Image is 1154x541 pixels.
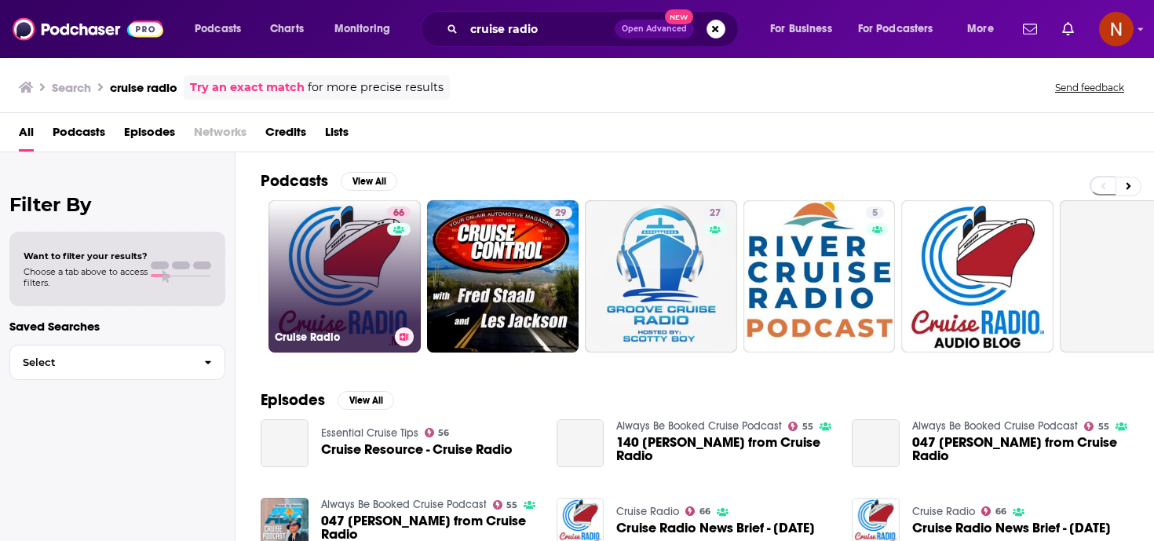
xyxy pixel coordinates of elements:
[393,206,404,221] span: 66
[9,345,225,380] button: Select
[19,119,34,152] a: All
[622,25,687,33] span: Open Advanced
[665,9,693,24] span: New
[261,390,325,410] h2: Episodes
[912,436,1129,462] span: 047 [PERSON_NAME] from Cruise Radio
[616,521,815,535] span: Cruise Radio News Brief - [DATE]
[261,171,397,191] a: PodcastsView All
[685,506,710,516] a: 66
[616,521,815,535] a: Cruise Radio News Brief - November 25, 2018
[270,18,304,40] span: Charts
[260,16,313,42] a: Charts
[699,508,710,515] span: 66
[557,419,604,467] a: 140 Doug Parker from Cruise Radio
[872,206,878,221] span: 5
[555,206,566,221] span: 29
[506,502,517,509] span: 55
[194,119,247,152] span: Networks
[1099,12,1134,46] span: Logged in as AdelNBM
[338,391,394,410] button: View All
[616,419,782,433] a: Always Be Booked Cruise Podcast
[615,20,694,38] button: Open AdvancedNew
[425,428,450,437] a: 56
[9,193,225,216] h2: Filter By
[275,331,389,344] h3: Cruise Radio
[912,436,1129,462] a: 047 Doug Parker from Cruise Radio
[852,419,900,467] a: 047 Doug Parker from Cruise Radio
[858,18,933,40] span: For Podcasters
[967,18,994,40] span: More
[464,16,615,42] input: Search podcasts, credits, & more...
[261,419,309,467] a: Cruise Resource - Cruise Radio
[743,200,896,353] a: 5
[710,206,721,221] span: 27
[493,500,518,510] a: 55
[956,16,1013,42] button: open menu
[1050,81,1129,94] button: Send feedback
[438,430,449,437] span: 56
[788,422,813,431] a: 55
[981,506,1006,516] a: 66
[10,357,192,367] span: Select
[866,207,884,219] a: 5
[770,18,832,40] span: For Business
[1056,16,1080,42] a: Show notifications dropdown
[1017,16,1043,42] a: Show notifications dropdown
[387,207,411,219] a: 66
[334,18,390,40] span: Monitoring
[52,80,91,95] h3: Search
[436,11,754,47] div: Search podcasts, credits, & more...
[325,119,349,152] a: Lists
[53,119,105,152] a: Podcasts
[195,18,241,40] span: Podcasts
[321,514,538,541] span: 047 [PERSON_NAME] from Cruise Radio
[427,200,579,353] a: 29
[848,16,956,42] button: open menu
[265,119,306,152] a: Credits
[1084,422,1109,431] a: 55
[995,508,1006,515] span: 66
[321,514,538,541] a: 047 Doug Parker from Cruise Radio
[24,266,148,288] span: Choose a tab above to access filters.
[190,79,305,97] a: Try an exact match
[341,172,397,191] button: View All
[13,14,163,44] img: Podchaser - Follow, Share and Rate Podcasts
[184,16,261,42] button: open menu
[323,16,411,42] button: open menu
[1098,423,1109,430] span: 55
[585,200,737,353] a: 27
[261,390,394,410] a: EpisodesView All
[321,426,418,440] a: Essential Cruise Tips
[616,505,679,518] a: Cruise Radio
[616,436,833,462] a: 140 Doug Parker from Cruise Radio
[703,207,727,219] a: 27
[912,521,1111,535] span: Cruise Radio News Brief - [DATE]
[1099,12,1134,46] button: Show profile menu
[616,436,833,462] span: 140 [PERSON_NAME] from Cruise Radio
[308,79,444,97] span: for more precise results
[802,423,813,430] span: 55
[759,16,852,42] button: open menu
[268,200,421,353] a: 66Cruise Radio
[549,207,572,219] a: 29
[321,498,487,511] a: Always Be Booked Cruise Podcast
[321,443,513,456] a: Cruise Resource - Cruise Radio
[261,171,328,191] h2: Podcasts
[124,119,175,152] a: Episodes
[24,250,148,261] span: Want to filter your results?
[110,80,177,95] h3: cruise radio
[9,319,225,334] p: Saved Searches
[1099,12,1134,46] img: User Profile
[912,521,1111,535] a: Cruise Radio News Brief - December 16, 2018
[912,419,1078,433] a: Always Be Booked Cruise Podcast
[912,505,975,518] a: Cruise Radio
